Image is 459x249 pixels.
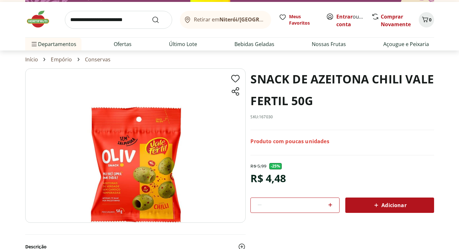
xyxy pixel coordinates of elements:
span: Meus Favoritos [289,13,318,26]
a: Comprar Novamente [381,13,411,28]
a: Bebidas Geladas [234,40,274,48]
a: Entrar [336,13,353,20]
a: Criar conta [336,13,371,28]
button: Retirar emNiterói/[GEOGRAPHIC_DATA] [180,11,271,29]
span: 0 [429,17,432,23]
button: Submit Search [152,16,167,24]
a: Início [25,57,38,62]
a: Empório [51,57,72,62]
input: search [65,11,172,29]
b: Niterói/[GEOGRAPHIC_DATA] [219,16,292,23]
a: Açougue e Peixaria [383,40,429,48]
div: R$ 4,48 [250,169,286,187]
img: Snack de Azeitona Chili Vale Fértil 50g [25,68,246,223]
a: Meus Favoritos [279,13,318,26]
p: SKU: 167030 [250,114,273,120]
button: Adicionar [345,198,434,213]
span: Retirar em [194,17,264,22]
p: R$ 5,99 [250,163,266,169]
span: Adicionar [372,201,406,209]
a: Ofertas [114,40,132,48]
a: Conservas [85,57,111,62]
span: - 25 % [269,163,282,169]
a: Último Lote [169,40,197,48]
button: Carrinho [419,12,434,27]
h1: SNACK DE AZEITONA CHILI VALE FERTIL 50G [250,68,434,112]
a: Nossas Frutas [312,40,346,48]
span: ou [336,13,365,28]
span: Departamentos [30,36,76,52]
img: Hortifruti [25,10,57,29]
button: Menu [30,36,38,52]
p: Produto com poucas unidades [250,138,329,145]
